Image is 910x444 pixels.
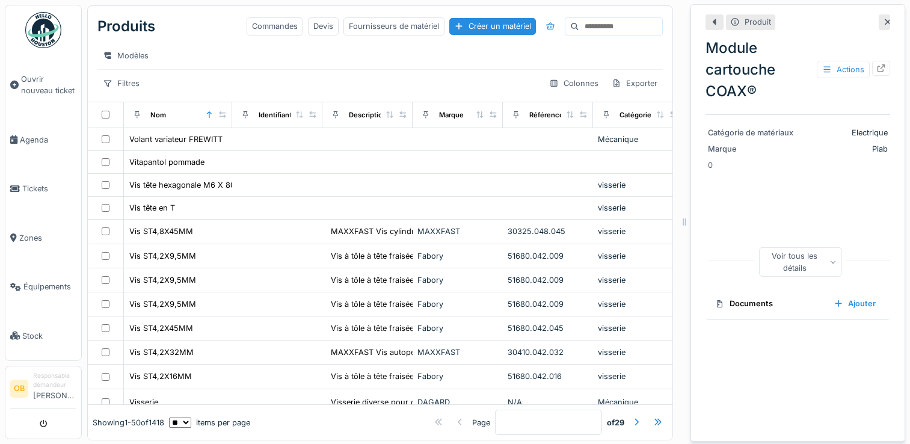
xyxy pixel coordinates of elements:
[5,55,81,116] a: Ouvrir nouveau ticket
[5,214,81,262] a: Zones
[129,226,193,237] div: Vis ST4,8X45MM
[129,250,196,262] div: Vis ST4,2X9,5MM
[529,110,608,120] div: Référence constructeur
[22,183,76,194] span: Tickets
[449,18,536,34] div: Créer un matériel
[331,274,504,286] div: Vis à tôle à tête fraisée à empreinte cruciform...
[331,298,504,310] div: Vis à tôle à tête fraisée à empreinte cruciform...
[259,110,317,120] div: Identifiant interne
[619,110,651,120] div: Catégorie
[759,247,842,276] div: Voir tous les détails
[97,47,154,64] div: Modèles
[97,75,145,92] div: Filtres
[607,417,624,428] strong: of 29
[508,226,588,237] div: 30325.048.045
[10,380,28,398] li: OB
[129,322,193,334] div: Vis ST4,2X45MM
[706,115,890,283] div: 0
[598,274,678,286] div: visserie
[417,274,498,286] div: Fabory
[417,371,498,382] div: Fabory
[129,347,194,358] div: Vis ST4,2X32MM
[708,127,798,138] div: Catégorie de matériaux
[343,17,444,35] div: Fournisseurs de matériel
[508,322,588,334] div: 51680.042.045
[150,110,166,120] div: Nom
[508,371,588,382] div: 51680.042.016
[33,371,76,406] li: [PERSON_NAME]
[129,156,204,168] div: Vitapantol pommade
[417,250,498,262] div: Fabory
[715,298,824,309] div: Documents
[417,396,498,408] div: DAGARD
[598,371,678,382] div: visserie
[508,396,588,408] div: N/A
[331,250,504,262] div: Vis à tôle à tête fraisée à empreinte cruciform...
[598,179,678,191] div: visserie
[508,250,588,262] div: 51680.042.009
[169,417,250,428] div: items per page
[598,322,678,334] div: visserie
[93,417,164,428] div: Showing 1 - 50 of 1418
[598,347,678,358] div: visserie
[417,226,498,237] div: MAXXFAST
[129,396,158,408] div: Visserie
[598,202,678,214] div: visserie
[331,226,524,237] div: MAXXFAST Vis cylindrique cylindrique autoperceu...
[417,298,498,310] div: Fabory
[598,298,678,310] div: visserie
[10,371,76,409] a: OB Responsable demandeur[PERSON_NAME]
[745,16,771,28] div: Produit
[129,134,223,145] div: Volant variateur FREWITT
[508,274,588,286] div: 51680.042.009
[544,75,604,92] div: Colonnes
[5,116,81,164] a: Agenda
[20,134,76,146] span: Agenda
[129,202,175,214] div: Vis tête en T
[598,134,678,145] div: Mécanique
[331,347,530,358] div: MAXXFAST Vis autoperceuse tête hexagonale DIN ≈...
[25,12,61,48] img: Badge_color-CXgf-gQk.svg
[598,250,678,262] div: visserie
[5,164,81,213] a: Tickets
[598,226,678,237] div: visserie
[129,274,196,286] div: Vis ST4,2X9,5MM
[33,371,76,390] div: Responsable demandeur
[5,311,81,360] a: Stock
[472,417,490,428] div: Page
[331,322,504,334] div: Vis à tôle à tête fraisée à empreinte cruciform...
[710,293,885,315] summary: DocumentsAjouter
[829,295,881,312] div: Ajouter
[508,347,588,358] div: 30410.042.032
[439,110,464,120] div: Marque
[708,143,798,155] div: Marque
[803,143,888,155] div: Piab
[349,110,387,120] div: Description
[606,75,663,92] div: Exporter
[803,127,888,138] div: Electrique
[21,73,76,96] span: Ouvrir nouveau ticket
[598,396,678,408] div: Mécanique
[19,232,76,244] span: Zones
[308,17,339,35] div: Devis
[97,11,155,42] div: Produits
[247,17,303,35] div: Commandes
[331,396,487,408] div: Visserie diverse pour charnières portes FL
[22,330,76,342] span: Stock
[129,298,196,310] div: Vis ST4,2X9,5MM
[417,347,498,358] div: MAXXFAST
[417,322,498,334] div: Fabory
[508,298,588,310] div: 51680.042.009
[817,61,870,78] div: Actions
[706,37,890,102] div: Module cartouche COAX®
[129,179,235,191] div: Vis tête hexagonale M6 X 80
[5,262,81,311] a: Équipements
[331,371,504,382] div: Vis à tôle à tête fraisée à empreinte cruciform...
[129,371,192,382] div: Vis ST4,2X16MM
[23,281,76,292] span: Équipements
